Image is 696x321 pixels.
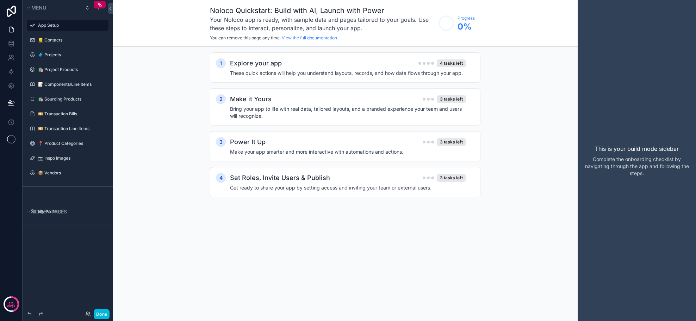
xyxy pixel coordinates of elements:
[458,15,475,21] span: Progress
[38,155,104,161] label: 📷 Inspo Images
[38,209,104,214] label: My Profile
[25,3,80,13] button: Menu
[210,6,435,15] h1: Noloco Quickstart: Build with AI, Launch with Power
[38,82,104,87] label: 📝 Components/Line Items
[31,5,46,11] span: Menu
[38,170,104,176] label: 📦 Vendors
[8,301,14,308] p: 13
[282,35,338,40] a: View the full documentation.
[210,15,435,32] h3: Your Noloco app is ready, with sample data and pages tailored to your goals. Use these steps to i...
[38,52,104,58] label: 🧳 Projects
[7,303,15,309] p: days
[210,35,281,40] span: You can remove this page any time.
[38,67,104,72] label: 🛍 Project Products
[583,156,690,177] p: Complete the onboarding checklist by navigating through the app and following the steps.
[38,141,104,146] label: 📍 Product Categories
[25,207,106,217] button: Hidden pages
[38,126,104,131] label: 💴 Transaction Line Items
[38,111,104,117] label: 💴 Transaction Bills
[38,96,104,102] label: 🛍 Sourcing Products
[458,21,475,32] span: 0 %
[94,309,110,319] button: Done
[595,145,679,153] p: This is your build mode sidebar
[38,23,104,28] label: App Setup
[38,37,104,43] label: 👱 Contacts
